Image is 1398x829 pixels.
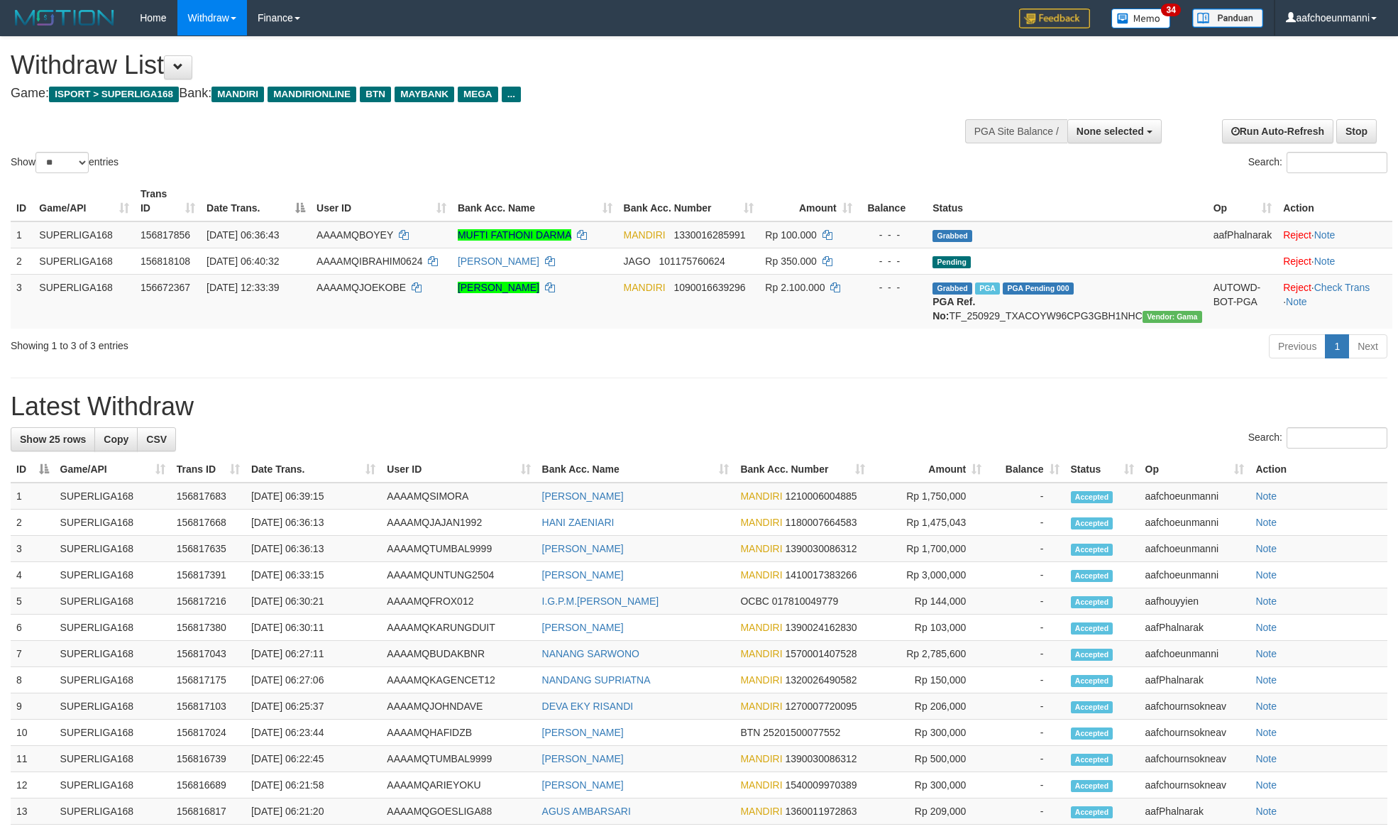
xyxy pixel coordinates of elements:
th: Bank Acc. Name: activate to sort column ascending [452,181,618,221]
td: Rp 3,000,000 [871,562,987,588]
a: Note [1255,727,1277,738]
a: [PERSON_NAME] [542,569,624,581]
span: MANDIRI [740,543,782,554]
th: Status: activate to sort column ascending [1065,456,1140,483]
span: OCBC [740,595,769,607]
td: AAAAMQTUMBAL9999 [381,746,536,772]
td: [DATE] 06:23:44 [246,720,381,746]
td: [DATE] 06:33:15 [246,562,381,588]
span: Copy [104,434,128,445]
span: Grabbed [932,230,972,242]
a: Note [1255,595,1277,607]
a: [PERSON_NAME] [542,622,624,633]
td: - [987,641,1064,667]
td: - [987,798,1064,825]
a: Copy [94,427,138,451]
span: Vendor URL: https://trx31.1velocity.biz [1143,311,1202,323]
span: Copy 25201500077552 to clipboard [763,727,840,738]
td: Rp 150,000 [871,667,987,693]
input: Search: [1287,427,1387,449]
a: Check Trans [1314,282,1370,293]
span: [DATE] 12:33:39 [207,282,279,293]
td: SUPERLIGA168 [33,248,135,274]
span: Copy 1210006004885 to clipboard [785,490,857,502]
a: [PERSON_NAME] [542,543,624,554]
td: - [987,720,1064,746]
div: Showing 1 to 3 of 3 entries [11,333,572,353]
a: Note [1314,256,1336,267]
td: aafchoeunmanni [1140,641,1250,667]
a: 1 [1325,334,1349,358]
span: MANDIRI [740,806,782,817]
h1: Latest Withdraw [11,392,1387,421]
td: 156817635 [171,536,246,562]
td: SUPERLIGA168 [55,536,171,562]
th: Status [927,181,1207,221]
td: AAAAMQARIEYOKU [381,772,536,798]
a: Note [1255,517,1277,528]
td: - [987,588,1064,615]
td: aafchoeunmanni [1140,562,1250,588]
th: Balance [858,181,927,221]
td: SUPERLIGA168 [55,798,171,825]
a: Note [1255,569,1277,581]
span: MANDIRI [740,569,782,581]
a: NANANG SARWONO [542,648,639,659]
td: 2 [11,510,55,536]
img: Feedback.jpg [1019,9,1090,28]
td: aafchoeunmanni [1140,536,1250,562]
span: Show 25 rows [20,434,86,445]
span: Accepted [1071,491,1113,503]
td: SUPERLIGA168 [33,274,135,329]
a: HANI ZAENIARI [542,517,615,528]
th: Bank Acc. Number: activate to sort column ascending [618,181,760,221]
td: SUPERLIGA168 [55,667,171,693]
td: SUPERLIGA168 [55,615,171,641]
span: MAYBANK [395,87,454,102]
a: Note [1255,648,1277,659]
td: Rp 1,700,000 [871,536,987,562]
td: Rp 300,000 [871,720,987,746]
td: 3 [11,536,55,562]
td: AAAAMQBUDAKBNR [381,641,536,667]
td: aafPhalnarak [1140,667,1250,693]
th: Action [1250,456,1387,483]
img: MOTION_logo.png [11,7,119,28]
a: CSV [137,427,176,451]
td: [DATE] 06:22:45 [246,746,381,772]
span: Accepted [1071,649,1113,661]
span: Rp 2.100.000 [765,282,825,293]
td: aafchournsokneav [1140,772,1250,798]
td: SUPERLIGA168 [55,693,171,720]
button: None selected [1067,119,1162,143]
span: MANDIRI [740,701,782,712]
span: Copy 1360011972863 to clipboard [785,806,857,817]
a: Reject [1283,229,1311,241]
span: 34 [1161,4,1180,16]
span: Accepted [1071,806,1113,818]
span: BTN [740,727,760,738]
span: [DATE] 06:40:32 [207,256,279,267]
td: · · [1277,274,1392,329]
span: ISPORT > SUPERLIGA168 [49,87,179,102]
td: aafchournsokneav [1140,693,1250,720]
span: Marked by aafsengchandara [975,282,1000,295]
td: - [987,562,1064,588]
span: PGA Pending [1003,282,1074,295]
span: Copy 1390030086312 to clipboard [785,543,857,554]
a: Run Auto-Refresh [1222,119,1333,143]
td: - [987,667,1064,693]
td: [DATE] 06:36:13 [246,510,381,536]
a: Reject [1283,256,1311,267]
span: Rp 100.000 [765,229,816,241]
span: AAAAMQIBRAHIM0624 [317,256,422,267]
th: Op: activate to sort column ascending [1140,456,1250,483]
a: Note [1255,543,1277,554]
td: aafPhalnarak [1208,221,1278,248]
td: Rp 206,000 [871,693,987,720]
a: Note [1255,674,1277,686]
td: 13 [11,798,55,825]
td: SUPERLIGA168 [55,588,171,615]
td: - [987,536,1064,562]
span: None selected [1077,126,1144,137]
